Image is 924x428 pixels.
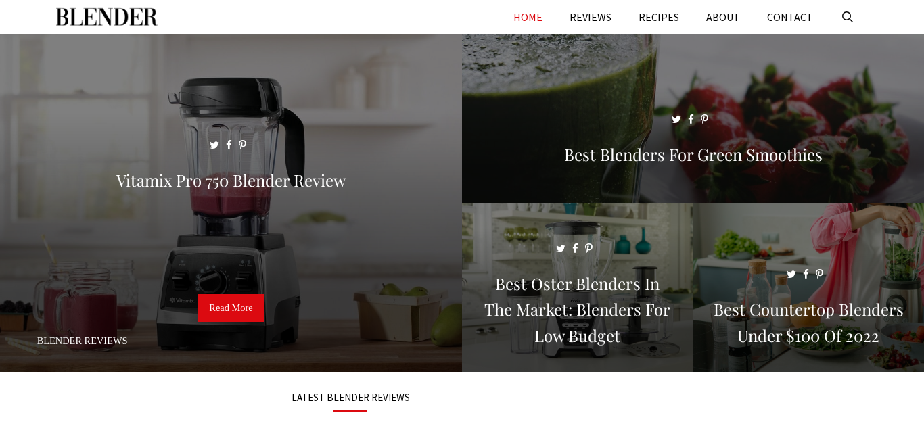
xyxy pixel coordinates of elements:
a: Best Oster Blenders in the Market: Blenders for Low Budget [462,356,693,369]
a: Read More [198,294,264,323]
a: Best Blenders for Green Smoothies [462,187,924,200]
a: Blender Reviews [37,335,128,346]
h3: LATEST BLENDER REVIEWS [73,392,628,402]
